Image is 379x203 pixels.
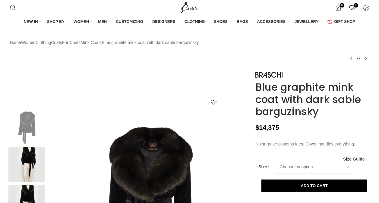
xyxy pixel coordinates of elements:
a: CLOTHING [185,16,208,28]
img: GiftBag [327,20,332,24]
a: CUSTOMIZING [116,16,146,28]
img: BRASCHI [255,72,283,78]
span: 0 [340,3,344,8]
span: NEW IN [24,19,38,24]
h1: Blue graphite mink coat with dark sable barguzinsky [255,81,369,118]
bdi: 14,375 [255,124,279,131]
a: Site logo [179,5,200,10]
a: Previous product [348,55,355,62]
span: SHOP BY [47,19,65,24]
span: CUSTOMIZING [116,19,143,24]
span: MEN [98,19,107,24]
a: BAGS [237,16,251,28]
span: ACCESSORIES [257,19,286,24]
span: JEWELLERY [295,19,318,24]
span: DESIGNERS [152,19,175,24]
a: Home [10,39,21,46]
button: Add to cart [261,180,367,192]
a: GIFT SHOP [327,16,355,28]
a: Fur Coats [62,39,81,46]
a: Mink Coats [81,39,102,46]
a: Women [21,39,36,46]
div: Main navigation [7,16,372,28]
span: Blue graphite mink coat with dark sable barguzinsky [102,39,199,46]
p: No surprise customs fees. Coveti handles everything. [255,141,369,147]
a: 0 [346,2,358,14]
nav: Breadcrumb [10,39,199,46]
a: Search [7,2,19,14]
img: Blue Mink fur Coats [8,147,45,182]
a: Clothing [36,39,51,46]
img: Coveti [8,109,45,144]
a: SHOES [214,16,231,28]
a: NEW IN [24,16,41,28]
a: DESIGNERS [152,16,178,28]
a: SHOP BY [47,16,68,28]
span: SHOES [214,19,228,24]
span: GIFT SHOP [334,19,355,24]
a: WOMEN [74,16,92,28]
span: BAGS [237,19,248,24]
a: Next product [362,55,369,62]
span: 0 [354,3,358,8]
div: My Wishlist [346,2,358,14]
span: WOMEN [74,19,89,24]
a: 0 [332,2,345,14]
a: MEN [98,16,110,28]
span: $ [255,124,259,131]
span: CLOTHING [185,19,205,24]
a: ACCESSORIES [257,16,289,28]
a: JEWELLERY [295,16,321,28]
a: Coats [51,39,62,46]
label: Size [258,164,269,170]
